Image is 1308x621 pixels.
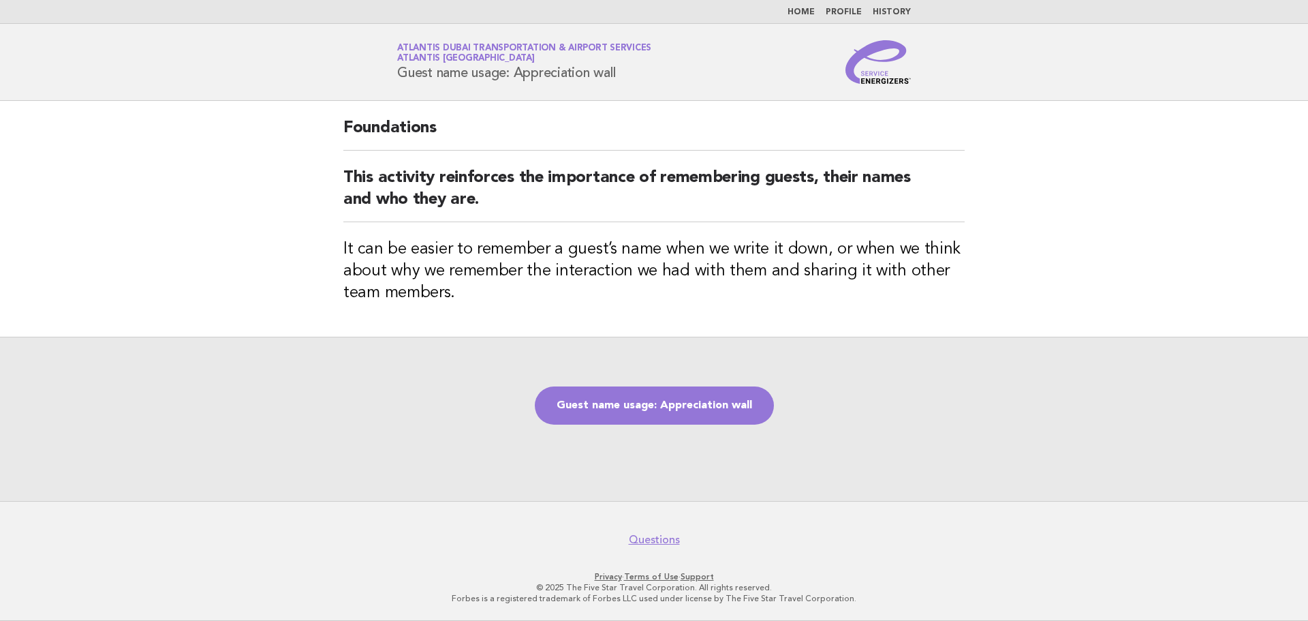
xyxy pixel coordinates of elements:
[826,8,862,16] a: Profile
[681,572,714,581] a: Support
[397,55,535,63] span: Atlantis [GEOGRAPHIC_DATA]
[237,582,1071,593] p: © 2025 The Five Star Travel Corporation. All rights reserved.
[873,8,911,16] a: History
[343,117,965,151] h2: Foundations
[343,239,965,304] h3: It can be easier to remember a guest’s name when we write it down, or when we think about why we ...
[237,593,1071,604] p: Forbes is a registered trademark of Forbes LLC used under license by The Five Star Travel Corpora...
[397,44,651,63] a: Atlantis Dubai Transportation & Airport ServicesAtlantis [GEOGRAPHIC_DATA]
[595,572,622,581] a: Privacy
[624,572,679,581] a: Terms of Use
[343,167,965,222] h2: This activity reinforces the importance of remembering guests, their names and who they are.
[237,571,1071,582] p: · ·
[845,40,911,84] img: Service Energizers
[535,387,774,425] a: Guest name usage: Appreciation wall
[629,533,680,547] a: Questions
[788,8,815,16] a: Home
[397,44,651,80] h1: Guest name usage: Appreciation wall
